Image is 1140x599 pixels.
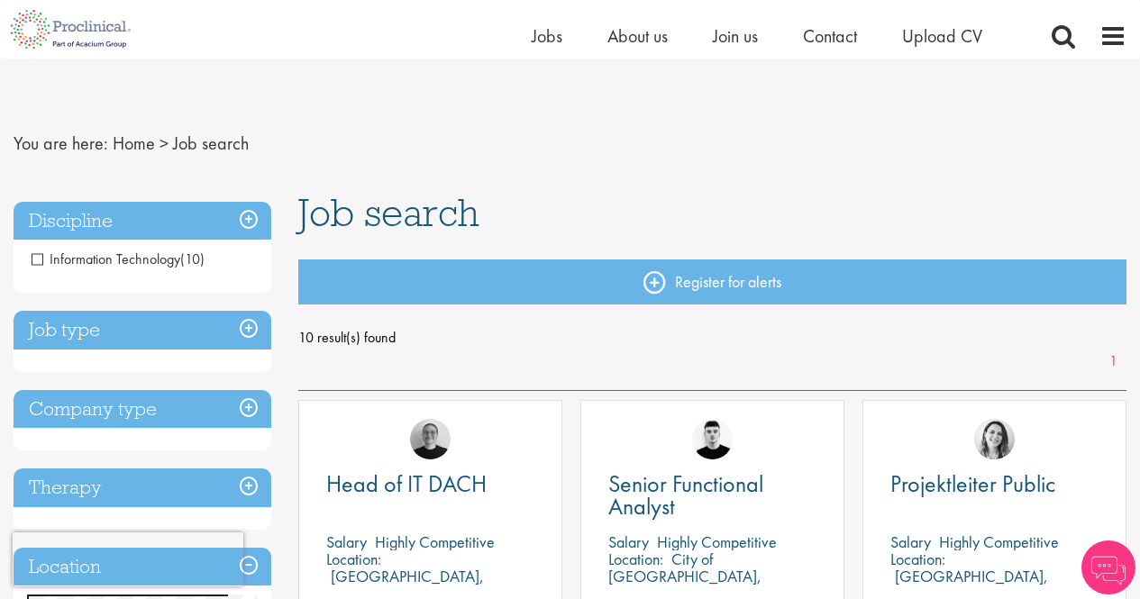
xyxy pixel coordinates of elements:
[974,419,1015,459] img: Nur Ergiydiren
[14,132,108,155] span: You are here:
[410,419,451,459] img: Emma Pretorious
[32,250,180,268] span: Information Technology
[607,24,668,48] a: About us
[939,531,1059,552] p: Highly Competitive
[657,531,777,552] p: Highly Competitive
[14,311,271,349] h3: Job type
[532,24,562,48] a: Jobs
[326,531,367,552] span: Salary
[890,549,945,569] span: Location:
[14,468,271,507] h3: Therapy
[160,132,169,155] span: >
[298,259,1126,304] a: Register for alerts
[890,473,1099,495] a: Projektleiter Public
[13,532,243,586] iframe: reCAPTCHA
[180,250,205,268] span: (10)
[1081,540,1135,594] img: Chatbot
[1100,351,1126,372] a: 1
[326,468,487,499] span: Head of IT DACH
[608,473,816,518] a: Senior Functional Analyst
[713,24,758,48] a: Join us
[298,188,479,237] span: Job search
[902,24,982,48] a: Upload CV
[692,419,733,459] img: Patrick Melody
[608,549,663,569] span: Location:
[14,390,271,429] h3: Company type
[14,202,271,241] h3: Discipline
[298,324,1126,351] span: 10 result(s) found
[890,468,1055,499] span: Projektleiter Public
[113,132,155,155] a: breadcrumb link
[608,531,649,552] span: Salary
[326,549,381,569] span: Location:
[173,132,249,155] span: Job search
[375,531,495,552] p: Highly Competitive
[890,531,931,552] span: Salary
[803,24,857,48] a: Contact
[326,473,534,495] a: Head of IT DACH
[32,250,205,268] span: Information Technology
[608,468,763,522] span: Senior Functional Analyst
